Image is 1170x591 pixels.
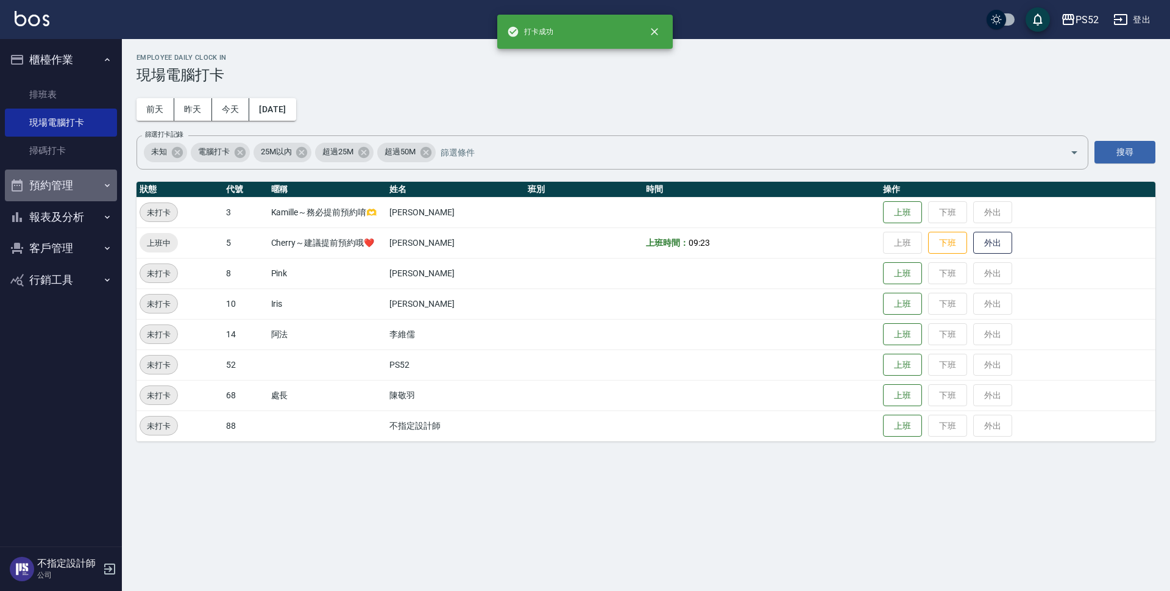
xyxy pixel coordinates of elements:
[145,130,183,139] label: 篩選打卡記錄
[223,410,268,441] td: 88
[507,26,553,38] span: 打卡成功
[212,98,250,121] button: 今天
[268,182,387,198] th: 暱稱
[253,146,299,158] span: 25M以內
[140,420,177,432] span: 未打卡
[136,66,1155,84] h3: 現場電腦打卡
[646,238,689,248] b: 上班時間：
[5,44,117,76] button: 櫃檯作業
[223,227,268,258] td: 5
[883,293,922,315] button: 上班
[386,182,524,198] th: 姓名
[928,232,967,254] button: 下班
[377,143,436,162] div: 超過50M
[15,11,49,26] img: Logo
[386,349,524,380] td: PS52
[144,143,187,162] div: 未知
[5,201,117,233] button: 報表及分析
[268,288,387,319] td: Iris
[268,258,387,288] td: Pink
[641,18,668,45] button: close
[525,182,643,198] th: 班別
[136,54,1155,62] h2: Employee Daily Clock In
[1065,143,1084,162] button: Open
[136,98,174,121] button: 前天
[191,143,250,162] div: 電腦打卡
[883,262,922,285] button: 上班
[223,380,268,410] td: 68
[136,182,223,198] th: 狀態
[883,323,922,346] button: 上班
[1056,7,1104,32] button: PS52
[10,557,34,581] img: Person
[1094,141,1155,163] button: 搜尋
[386,319,524,349] td: 李維儒
[973,232,1012,254] button: 外出
[140,237,178,249] span: 上班中
[883,201,922,224] button: 上班
[5,137,117,165] a: 掃碼打卡
[140,389,177,402] span: 未打卡
[883,354,922,376] button: 上班
[386,227,524,258] td: [PERSON_NAME]
[689,238,710,248] span: 09:23
[880,182,1155,198] th: 操作
[883,415,922,437] button: 上班
[386,258,524,288] td: [PERSON_NAME]
[140,298,177,310] span: 未打卡
[191,146,237,158] span: 電腦打卡
[5,170,117,201] button: 預約管理
[1108,9,1155,31] button: 登出
[223,288,268,319] td: 10
[643,182,880,198] th: 時間
[37,557,99,570] h5: 不指定設計師
[438,141,1049,163] input: 篩選條件
[5,109,117,137] a: 現場電腦打卡
[140,206,177,219] span: 未打卡
[144,146,174,158] span: 未知
[883,384,922,407] button: 上班
[1076,12,1099,27] div: PS52
[223,258,268,288] td: 8
[174,98,212,121] button: 昨天
[268,319,387,349] td: 阿法
[268,197,387,227] td: Kamille～務必提前預約唷🫶
[386,288,524,319] td: [PERSON_NAME]
[268,380,387,410] td: 處長
[253,143,312,162] div: 25M以內
[140,359,177,371] span: 未打卡
[1026,7,1050,32] button: save
[5,232,117,264] button: 客戶管理
[5,81,117,109] a: 排班表
[140,328,177,341] span: 未打卡
[223,182,268,198] th: 代號
[37,570,99,581] p: 公司
[386,410,524,441] td: 不指定設計師
[223,319,268,349] td: 14
[140,267,177,280] span: 未打卡
[5,264,117,296] button: 行銷工具
[223,197,268,227] td: 3
[377,146,423,158] span: 超過50M
[315,146,361,158] span: 超過25M
[315,143,374,162] div: 超過25M
[386,380,524,410] td: 陳敬羽
[268,227,387,258] td: Cherry～建議提前預約哦❤️
[223,349,268,380] td: 52
[386,197,524,227] td: [PERSON_NAME]
[249,98,296,121] button: [DATE]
